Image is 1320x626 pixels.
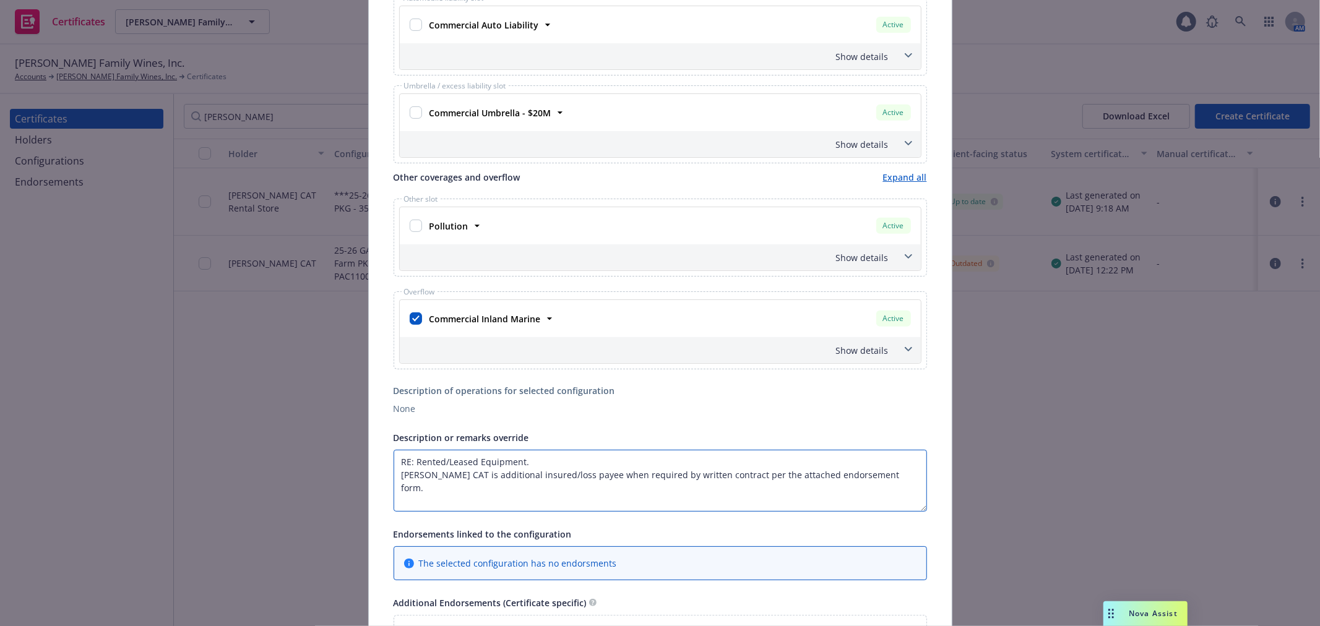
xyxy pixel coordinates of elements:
[429,107,551,119] strong: Commercial Umbrella - $20M
[400,43,921,69] div: Show details
[402,50,889,63] div: Show details
[881,107,906,118] span: Active
[881,19,906,30] span: Active
[1103,601,1119,626] div: Drag to move
[394,171,520,184] span: Other coverages and overflow
[394,384,927,397] div: Description of operations for selected configuration
[883,171,927,184] a: Expand all
[881,313,906,324] span: Active
[394,402,927,415] div: None
[402,82,509,90] span: Umbrella / excess liability slot
[402,251,889,264] div: Show details
[881,220,906,231] span: Active
[429,19,539,31] strong: Commercial Auto Liability
[1129,608,1178,619] span: Nova Assist
[394,432,529,444] span: Description or remarks override
[402,195,441,203] span: Other slot
[402,344,889,357] div: Show details
[419,557,617,570] span: The selected configuration has no endorsments
[429,313,541,325] strong: Commercial Inland Marine
[1103,601,1188,626] button: Nova Assist
[394,528,572,540] span: Endorsements linked to the configuration
[429,220,468,232] strong: Pollution
[400,337,921,363] div: Show details
[400,244,921,270] div: Show details
[402,288,438,296] span: Overflow
[402,138,889,151] div: Show details
[400,131,921,157] div: Show details
[394,450,927,512] textarea: Input description
[394,597,587,609] span: Additional Endorsements (Certificate specific)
